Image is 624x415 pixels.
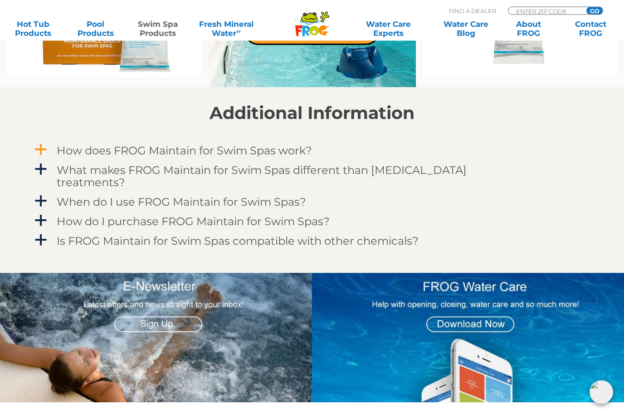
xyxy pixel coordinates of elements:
a: a What makes FROG Maintain for Swim Spas different than [MEDICAL_DATA] treatments? [33,162,591,191]
a: a When do I use FROG Maintain for Swim Spas? [33,194,591,211]
h4: What makes FROG Maintain for Swim Spas different than [MEDICAL_DATA] treatments? [57,164,526,189]
h4: How does FROG Maintain for Swim Spas work? [57,145,312,157]
span: a [34,214,48,228]
h4: When do I use FROG Maintain for Swim Spas? [57,196,306,208]
a: a How do I purchase FROG Maintain for Swim Spas? [33,213,591,230]
h2: Additional Information [33,104,591,124]
a: a How does FROG Maintain for Swim Spas work? [33,143,591,159]
a: Swim SpaProducts [134,20,182,38]
span: a [34,163,48,177]
span: a [34,143,48,157]
a: Fresh MineralWater∞ [196,20,257,38]
a: AboutFROG [504,20,553,38]
span: a [34,234,48,247]
a: Water CareExperts [349,20,428,38]
a: a Is FROG Maintain for Swim Spas compatible with other chemicals? [33,233,591,250]
input: Zip Code Form [515,7,576,15]
a: Water CareBlog [442,20,490,38]
p: Find A Dealer [449,7,496,15]
h4: Is FROG Maintain for Swim Spas compatible with other chemicals? [57,235,419,247]
h4: How do I purchase FROG Maintain for Swim Spas? [57,216,330,228]
a: Hot TubProducts [9,20,58,38]
span: a [34,195,48,208]
img: App Graphic [312,273,624,403]
a: ContactFROG [566,20,615,38]
input: GO [586,7,603,15]
sup: ∞ [236,28,240,35]
img: openIcon [590,380,613,404]
a: PoolProducts [71,20,120,38]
